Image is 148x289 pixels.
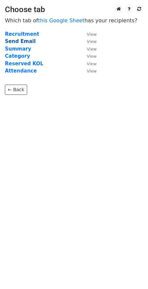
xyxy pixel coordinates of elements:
small: View [87,69,97,73]
a: View [80,68,97,74]
h3: Choose tab [5,5,143,14]
a: View [80,38,97,44]
a: Attendance [5,68,37,74]
small: View [87,47,97,52]
a: Reserved KOL [5,61,43,67]
small: View [87,39,97,44]
a: ← Back [5,85,27,95]
a: View [80,61,97,67]
small: View [87,32,97,37]
a: Send Email [5,38,36,44]
a: View [80,46,97,52]
p: Which tab of has your recipients? [5,17,143,24]
small: View [87,61,97,66]
a: Recruitment [5,31,39,37]
a: Summary [5,46,31,52]
a: View [80,53,97,59]
a: Category [5,53,30,59]
a: this Google Sheet [38,17,84,24]
a: View [80,31,97,37]
small: View [87,54,97,59]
